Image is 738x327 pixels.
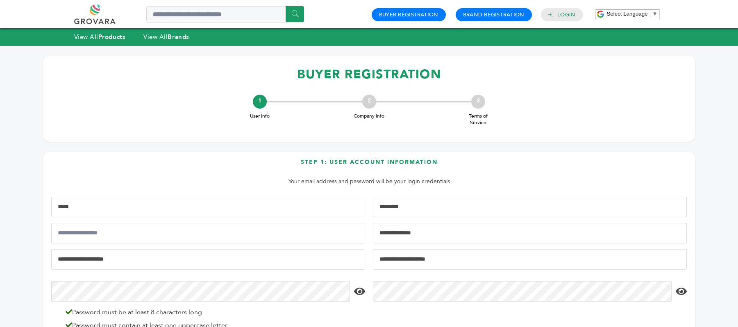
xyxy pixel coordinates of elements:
[373,197,687,217] input: Last Name*
[253,95,267,109] div: 1
[61,307,363,317] li: Password must be at least 8 characters long.
[51,249,365,270] input: Email Address*
[51,223,365,243] input: Mobile Phone Number
[168,33,189,41] strong: Brands
[557,11,575,18] a: Login
[607,11,658,17] a: Select Language​
[362,95,376,109] div: 2
[462,113,495,127] span: Terms of Service
[463,11,525,18] a: Brand Registration
[243,113,276,120] span: User Info
[74,33,126,41] a: View AllProducts
[379,11,438,18] a: Buyer Registration
[51,62,687,86] h1: BUYER REGISTRATION
[51,197,365,217] input: First Name*
[146,6,304,23] input: Search a product or brand...
[373,249,687,270] input: Confirm Email Address*
[143,33,189,41] a: View AllBrands
[471,95,485,109] div: 3
[607,11,648,17] span: Select Language
[652,11,658,17] span: ▼
[373,281,672,302] input: Confirm Password*
[55,177,683,186] p: Your email address and password will be your login credentials
[51,158,687,173] h3: Step 1: User Account Information
[51,281,350,302] input: Password*
[373,223,687,243] input: Job Title*
[353,113,386,120] span: Company Info
[98,33,125,41] strong: Products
